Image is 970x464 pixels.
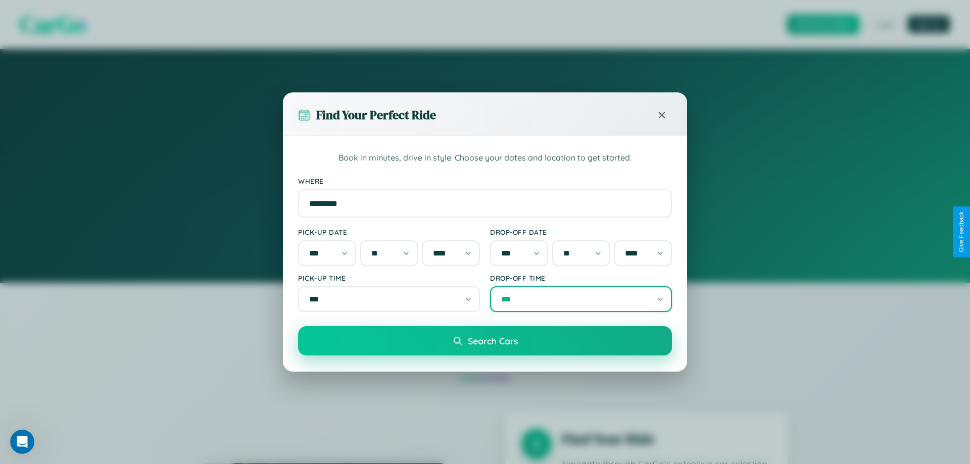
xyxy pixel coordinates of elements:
span: Search Cars [468,335,518,346]
label: Drop-off Date [490,228,672,236]
label: Where [298,177,672,185]
label: Drop-off Time [490,274,672,282]
label: Pick-up Date [298,228,480,236]
button: Search Cars [298,326,672,355]
label: Pick-up Time [298,274,480,282]
h3: Find Your Perfect Ride [316,107,436,123]
p: Book in minutes, drive in style. Choose your dates and location to get started. [298,151,672,165]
